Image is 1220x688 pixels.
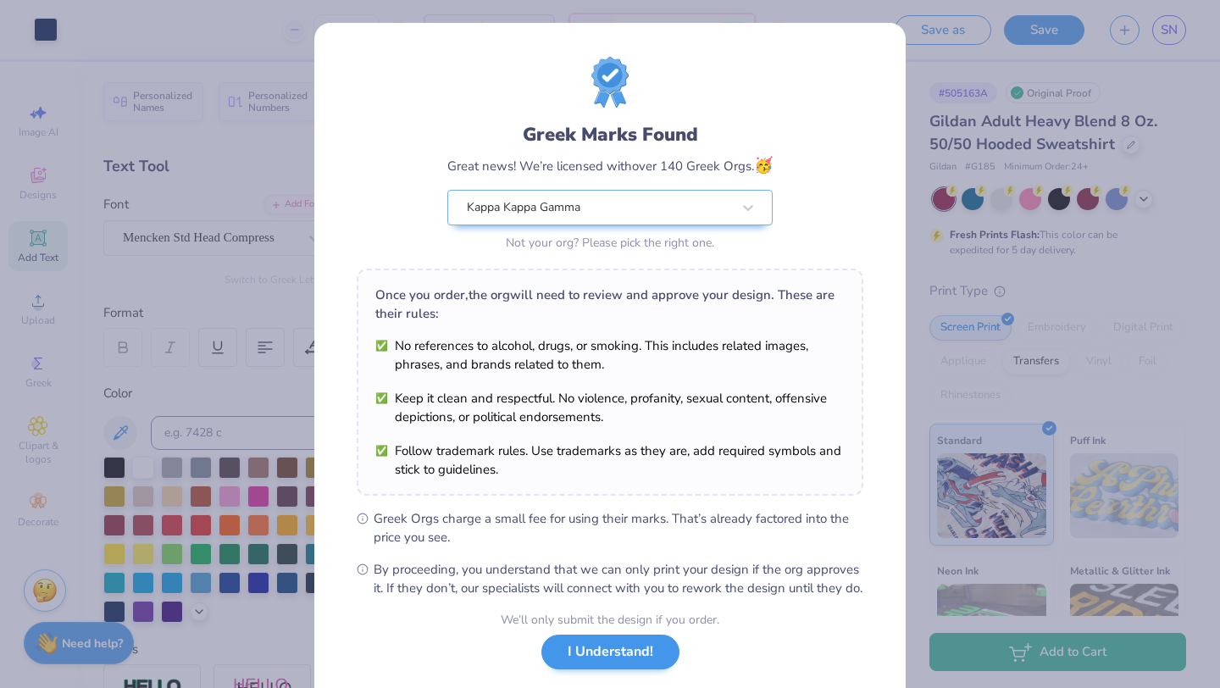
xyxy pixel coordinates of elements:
div: We’ll only submit the design if you order. [501,611,719,629]
div: Not your org? Please pick the right one. [447,234,773,252]
img: license-marks-badge.png [591,57,629,108]
button: I Understand! [541,635,679,669]
span: 🥳 [754,155,773,175]
div: Greek Marks Found [447,121,773,148]
span: By proceeding, you understand that we can only print your design if the org approves it. If they ... [374,560,863,597]
span: Greek Orgs charge a small fee for using their marks. That’s already factored into the price you see. [374,509,863,547]
div: Great news! We’re licensed with over 140 Greek Orgs. [447,154,773,177]
div: Once you order, the org will need to review and approve your design. These are their rules: [375,286,845,323]
li: No references to alcohol, drugs, or smoking. This includes related images, phrases, and brands re... [375,336,845,374]
li: Keep it clean and respectful. No violence, profanity, sexual content, offensive depictions, or po... [375,389,845,426]
li: Follow trademark rules. Use trademarks as they are, add required symbols and stick to guidelines. [375,441,845,479]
